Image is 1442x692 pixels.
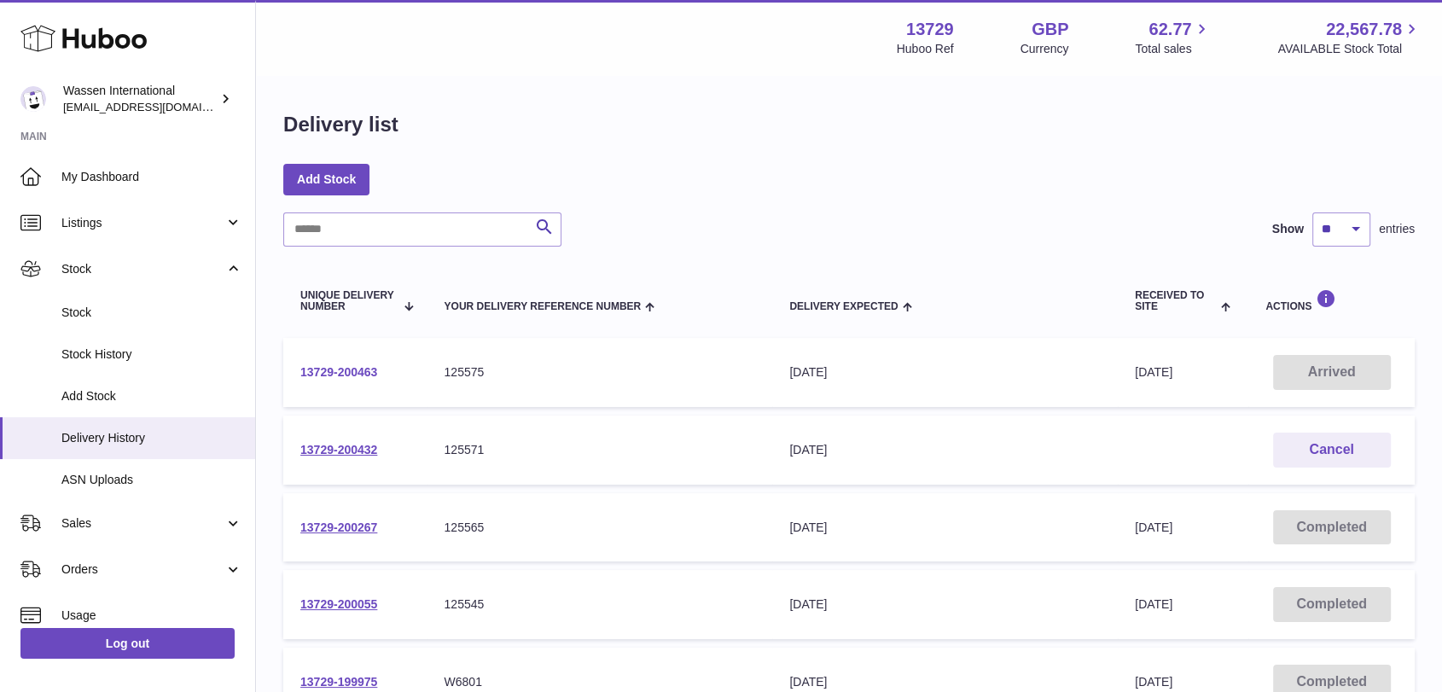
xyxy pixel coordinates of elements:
span: 62.77 [1148,18,1191,41]
span: Stock [61,261,224,277]
button: Cancel [1273,433,1391,468]
strong: GBP [1032,18,1068,41]
span: Delivery Expected [789,301,898,312]
span: Unique Delivery Number [300,290,395,312]
a: 13729-200463 [300,365,377,379]
a: 62.77 Total sales [1135,18,1211,57]
label: Show [1272,221,1304,237]
h1: Delivery list [283,111,398,138]
span: Orders [61,561,224,578]
a: 13729-200055 [300,597,377,611]
div: 125565 [444,520,755,536]
div: Actions [1265,289,1398,312]
span: 22,567.78 [1326,18,1402,41]
a: 13729-200432 [300,443,377,456]
div: Huboo Ref [897,41,954,57]
div: Currency [1020,41,1069,57]
span: Usage [61,608,242,624]
a: 22,567.78 AVAILABLE Stock Total [1277,18,1422,57]
div: 125545 [444,596,755,613]
span: [DATE] [1135,520,1172,534]
div: [DATE] [789,596,1101,613]
strong: 13729 [906,18,954,41]
span: [DATE] [1135,365,1172,379]
span: Stock History [61,346,242,363]
a: Log out [20,628,235,659]
span: [EMAIL_ADDRESS][DOMAIN_NAME] [63,100,251,113]
span: Listings [61,215,224,231]
div: [DATE] [789,364,1101,381]
span: Stock [61,305,242,321]
div: Wassen International [63,83,217,115]
span: [DATE] [1135,597,1172,611]
a: 13729-200267 [300,520,377,534]
div: 125571 [444,442,755,458]
span: Your Delivery Reference Number [444,301,641,312]
div: 125575 [444,364,755,381]
span: Delivery History [61,430,242,446]
span: Total sales [1135,41,1211,57]
a: Add Stock [283,164,369,195]
span: My Dashboard [61,169,242,185]
span: Sales [61,515,224,532]
div: [DATE] [789,674,1101,690]
span: ASN Uploads [61,472,242,488]
span: entries [1379,221,1415,237]
img: internationalsupplychain@wassen.com [20,86,46,112]
span: Add Stock [61,388,242,404]
a: 13729-199975 [300,675,377,689]
div: [DATE] [789,520,1101,536]
span: [DATE] [1135,675,1172,689]
div: W6801 [444,674,755,690]
span: AVAILABLE Stock Total [1277,41,1422,57]
span: Received to Site [1135,290,1217,312]
div: [DATE] [789,442,1101,458]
